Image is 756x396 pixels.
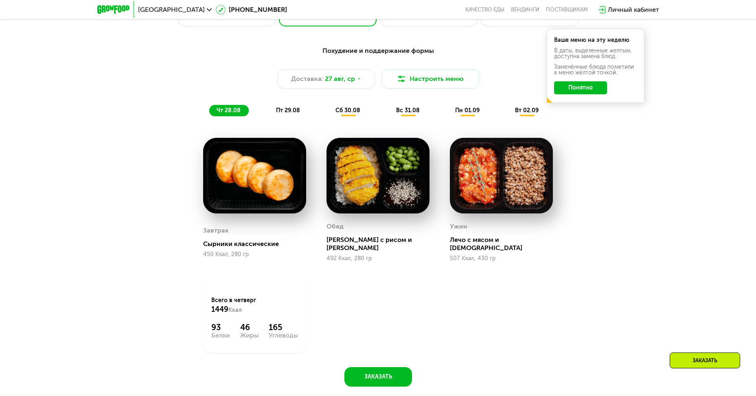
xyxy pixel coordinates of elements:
[546,7,588,13] div: поставщикам
[240,322,259,332] div: 46
[211,296,298,314] div: Всего в четверг
[455,107,480,114] span: пн 01.09
[203,251,306,258] div: 450 Ккал, 280 гр
[269,332,298,339] div: Углеводы
[203,224,229,237] div: Завтрак
[211,305,228,314] span: 1449
[291,74,323,84] span: Доставка:
[240,332,259,339] div: Жиры
[228,307,242,313] span: Ккал
[325,74,355,84] span: 27 авг, ср
[554,81,607,94] button: Понятно
[203,240,313,248] div: Сырники классические
[396,107,420,114] span: вс 31.08
[450,255,553,262] div: 507 Ккал, 430 гр
[554,48,637,59] div: В даты, выделенные желтым, доступна замена блюд.
[137,46,619,56] div: Похудение и поддержание формы
[515,107,539,114] span: вт 02.09
[450,220,467,233] div: Ужин
[327,255,429,262] div: 492 Ккал, 280 гр
[269,322,298,332] div: 165
[381,69,479,89] button: Настроить меню
[465,7,504,13] a: Качество еды
[554,37,637,43] div: Ваше меню на эту неделю
[216,5,287,15] a: [PHONE_NUMBER]
[511,7,539,13] a: Вендинги
[554,64,637,76] div: Заменённые блюда пометили в меню жёлтой точкой.
[211,322,230,332] div: 93
[138,7,205,13] span: [GEOGRAPHIC_DATA]
[327,236,436,252] div: [PERSON_NAME] с рисом и [PERSON_NAME]
[335,107,360,114] span: сб 30.08
[344,367,412,387] button: Заказать
[608,5,659,15] div: Личный кабинет
[450,236,559,252] div: Лечо с мясом и [DEMOGRAPHIC_DATA]
[670,352,740,368] div: Заказать
[211,332,230,339] div: Белки
[217,107,241,114] span: чт 28.08
[276,107,300,114] span: пт 29.08
[327,220,344,233] div: Обед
